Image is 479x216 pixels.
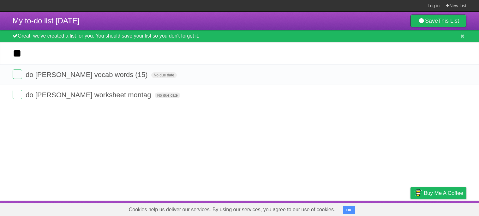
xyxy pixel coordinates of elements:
span: No due date [151,72,177,78]
a: Suggest a feature [427,202,466,214]
a: Developers [347,202,373,214]
button: OK [343,206,355,214]
span: Buy me a coffee [424,188,463,199]
span: No due date [155,93,180,98]
a: About [326,202,340,214]
a: Buy me a coffee [410,187,466,199]
img: Buy me a coffee [414,188,422,198]
span: Cookies help us deliver our services. By using our services, you agree to our use of cookies. [123,203,342,216]
a: Privacy [402,202,419,214]
a: SaveThis List [410,15,466,27]
span: do [PERSON_NAME] worksheet montag [26,91,153,99]
label: Done [13,69,22,79]
a: Terms [381,202,395,214]
b: This List [438,18,459,24]
span: My to-do list [DATE] [13,16,80,25]
span: do [PERSON_NAME] vocab words (15) [26,71,149,79]
label: Done [13,90,22,99]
